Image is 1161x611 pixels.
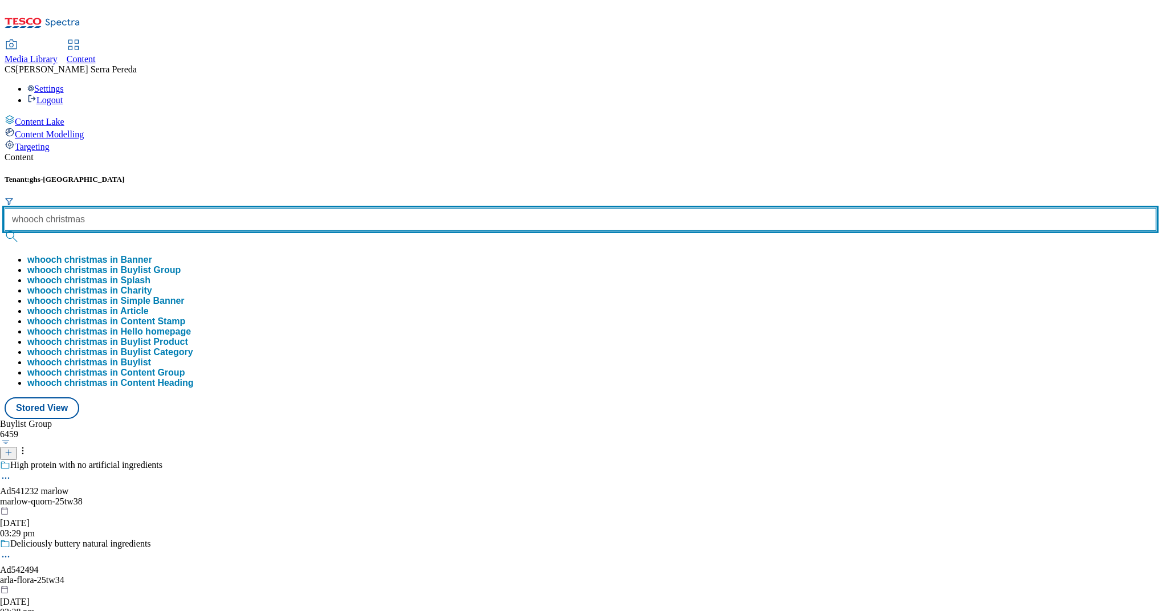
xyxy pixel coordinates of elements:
[27,306,149,316] button: whooch christmas in Article
[15,142,50,152] span: Targeting
[5,115,1156,127] a: Content Lake
[27,378,194,388] button: whooch christmas in Content Heading
[5,208,1156,231] input: Search
[121,347,193,357] span: Buylist Category
[5,54,58,64] span: Media Library
[27,255,152,265] button: whooch christmas in Banner
[27,286,152,296] button: whooch christmas in Charity
[27,357,151,368] button: whooch christmas in Buylist
[15,117,64,127] span: Content Lake
[27,84,64,93] a: Settings
[120,306,149,316] span: Article
[5,397,79,419] button: Stored View
[10,460,162,470] div: High protein with no artificial ingredients
[27,327,191,337] button: whooch christmas in Hello homepage
[5,64,16,74] span: CS
[27,275,150,286] button: whooch christmas in Splash
[27,357,151,368] div: whooch christmas in
[5,140,1156,152] a: Targeting
[27,316,185,327] button: whooch christmas in Content Stamp
[27,296,185,306] button: whooch christmas in Simple Banner
[67,54,96,64] span: Content
[5,127,1156,140] a: Content Modelling
[67,40,96,64] a: Content
[30,175,125,184] span: ghs-[GEOGRAPHIC_DATA]
[27,95,63,105] a: Logout
[121,286,152,295] span: Charity
[27,265,181,275] button: whooch christmas in Buylist Group
[121,357,151,367] span: Buylist
[27,337,188,347] button: whooch christmas in Buylist Product
[5,152,1156,162] div: Content
[27,286,152,296] div: whooch christmas in
[5,175,1156,184] h5: Tenant:
[15,129,84,139] span: Content Modelling
[27,337,188,347] div: whooch christmas in
[16,64,137,74] span: [PERSON_NAME] Serra Pereda
[121,337,188,347] span: Buylist Product
[5,197,14,206] svg: Search Filters
[10,539,151,549] div: Deliciously buttery natural ingredients
[27,368,185,378] button: whooch christmas in Content Group
[27,347,193,357] div: whooch christmas in
[27,306,149,316] div: whooch christmas in
[5,40,58,64] a: Media Library
[27,347,193,357] button: whooch christmas in Buylist Category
